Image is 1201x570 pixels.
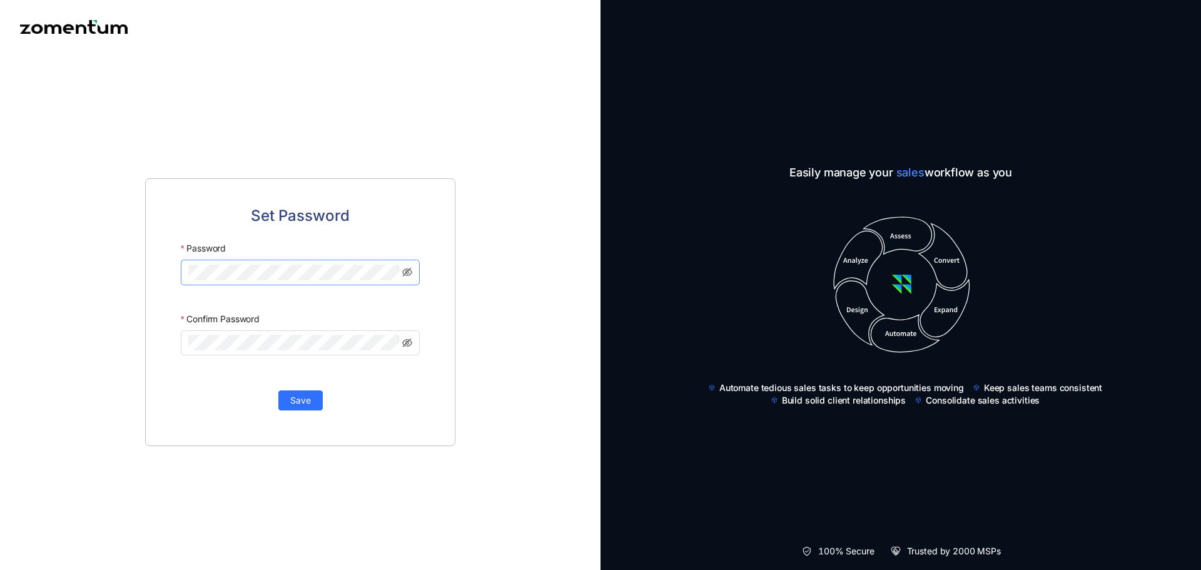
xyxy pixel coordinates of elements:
[188,335,400,350] input: Confirm Password
[251,204,350,228] span: Set Password
[782,394,906,407] span: Build solid client relationships
[402,338,412,348] span: eye-invisible
[181,308,260,330] label: Confirm Password
[20,20,128,34] img: Zomentum logo
[818,545,874,557] span: 100% Secure
[278,390,323,410] button: Save
[719,382,964,394] span: Automate tedious sales tasks to keep opportunities moving
[181,237,226,260] label: Password
[698,164,1103,181] span: Easily manage your workflow as you
[188,265,400,280] input: Password
[984,382,1102,394] span: Keep sales teams consistent
[896,166,925,179] span: sales
[926,394,1040,407] span: Consolidate sales activities
[290,394,311,407] span: Save
[402,267,412,277] span: eye-invisible
[907,545,1001,557] span: Trusted by 2000 MSPs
